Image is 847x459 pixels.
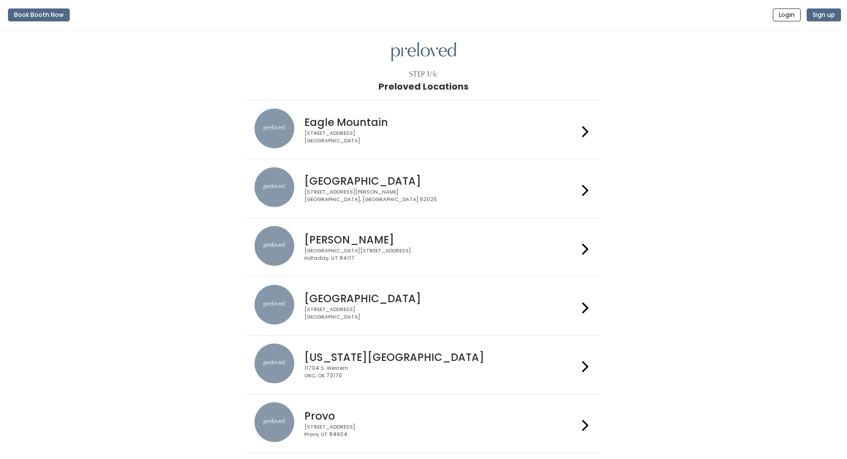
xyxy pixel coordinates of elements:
[304,351,578,363] h4: [US_STATE][GEOGRAPHIC_DATA]
[378,82,469,92] h1: Preloved Locations
[254,226,593,268] a: preloved location [PERSON_NAME] [GEOGRAPHIC_DATA][STREET_ADDRESS]Holladay, UT 84117
[807,8,841,21] button: Sign up
[304,424,578,438] div: [STREET_ADDRESS] Provo, UT 84604
[304,306,578,321] div: [STREET_ADDRESS] [GEOGRAPHIC_DATA]
[254,167,593,210] a: preloved location [GEOGRAPHIC_DATA] [STREET_ADDRESS][PERSON_NAME][GEOGRAPHIC_DATA], [GEOGRAPHIC_D...
[304,116,578,128] h4: Eagle Mountain
[773,8,801,21] button: Login
[254,109,294,148] img: preloved location
[254,226,294,266] img: preloved location
[254,402,294,442] img: preloved location
[391,42,456,62] img: preloved logo
[254,285,593,327] a: preloved location [GEOGRAPHIC_DATA] [STREET_ADDRESS][GEOGRAPHIC_DATA]
[304,410,578,422] h4: Provo
[304,293,578,304] h4: [GEOGRAPHIC_DATA]
[254,344,294,383] img: preloved location
[304,130,578,144] div: [STREET_ADDRESS] [GEOGRAPHIC_DATA]
[304,189,578,203] div: [STREET_ADDRESS][PERSON_NAME] [GEOGRAPHIC_DATA], [GEOGRAPHIC_DATA] 62025
[304,175,578,187] h4: [GEOGRAPHIC_DATA]
[304,365,578,379] div: 11704 S. Western OKC, OK 73170
[254,167,294,207] img: preloved location
[254,109,593,151] a: preloved location Eagle Mountain [STREET_ADDRESS][GEOGRAPHIC_DATA]
[254,402,593,445] a: preloved location Provo [STREET_ADDRESS]Provo, UT 84604
[304,247,578,262] div: [GEOGRAPHIC_DATA][STREET_ADDRESS] Holladay, UT 84117
[254,344,593,386] a: preloved location [US_STATE][GEOGRAPHIC_DATA] 11704 S. WesternOKC, OK 73170
[304,234,578,245] h4: [PERSON_NAME]
[8,4,70,26] a: Book Booth Now
[409,69,438,80] div: Step 1/4:
[254,285,294,325] img: preloved location
[8,8,70,21] button: Book Booth Now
